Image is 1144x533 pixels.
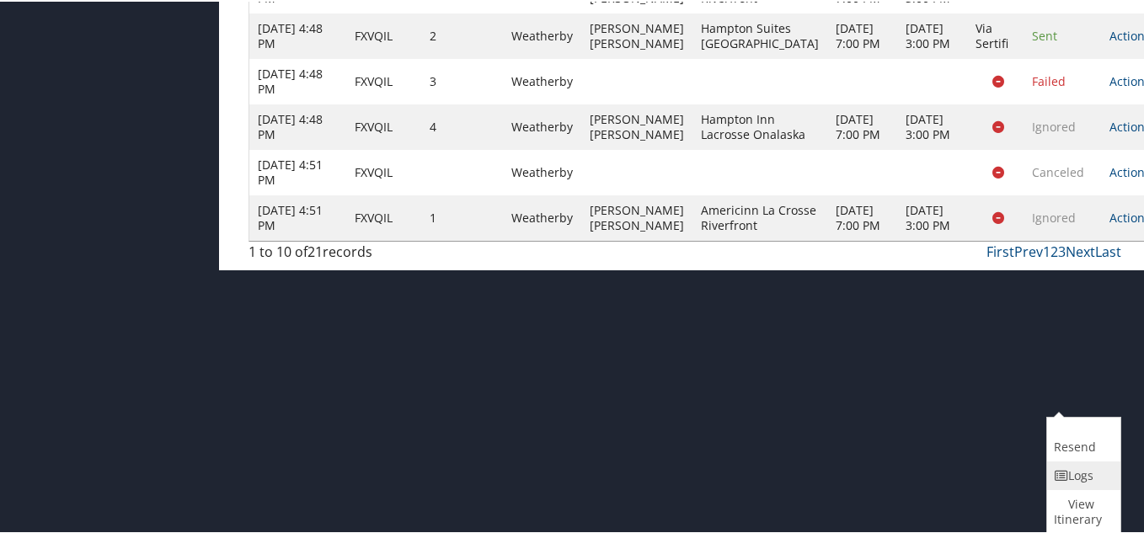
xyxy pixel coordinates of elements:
a: Next [1066,241,1095,259]
td: 4 [421,103,503,148]
a: Prev [1014,241,1043,259]
a: 2 [1050,241,1058,259]
td: Americinn La Crosse Riverfront [692,194,827,239]
td: Weatherby [503,12,581,57]
a: Logs [1047,460,1116,488]
td: FXVQIL [346,103,421,148]
td: FXVQIL [346,57,421,103]
td: 1 [421,194,503,239]
td: Weatherby [503,194,581,239]
a: 3 [1058,241,1066,259]
td: FXVQIL [346,12,421,57]
span: Failed [1032,72,1066,88]
div: 1 to 10 of records [249,240,448,269]
td: Via Sertifi [967,12,1024,57]
td: [PERSON_NAME] [PERSON_NAME] [581,103,692,148]
td: 2 [421,12,503,57]
td: [DATE] 4:48 PM [249,12,346,57]
td: Weatherby [503,57,581,103]
a: Last [1095,241,1121,259]
a: First [986,241,1014,259]
span: Canceled [1032,163,1084,179]
td: [PERSON_NAME] [PERSON_NAME] [581,12,692,57]
td: [DATE] 4:51 PM [249,194,346,239]
td: [DATE] 7:00 PM [827,103,897,148]
a: View Itinerary [1047,488,1116,532]
td: [DATE] 7:00 PM [827,12,897,57]
td: Weatherby [503,148,581,194]
span: Ignored [1032,117,1076,133]
a: 1 [1043,241,1050,259]
td: [DATE] 4:48 PM [249,103,346,148]
td: [DATE] 3:00 PM [897,103,967,148]
a: Resend [1047,416,1116,460]
td: 3 [421,57,503,103]
span: Ignored [1032,208,1076,224]
td: Hampton Suites [GEOGRAPHIC_DATA] [692,12,827,57]
td: [DATE] 7:00 PM [827,194,897,239]
td: [DATE] 4:51 PM [249,148,346,194]
td: Weatherby [503,103,581,148]
td: [DATE] 4:48 PM [249,57,346,103]
span: Sent [1032,26,1057,42]
td: FXVQIL [346,194,421,239]
td: Hampton Inn Lacrosse Onalaska [692,103,827,148]
span: 21 [307,241,323,259]
td: [PERSON_NAME] [PERSON_NAME] [581,194,692,239]
td: [DATE] 3:00 PM [897,194,967,239]
td: FXVQIL [346,148,421,194]
td: [DATE] 3:00 PM [897,12,967,57]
